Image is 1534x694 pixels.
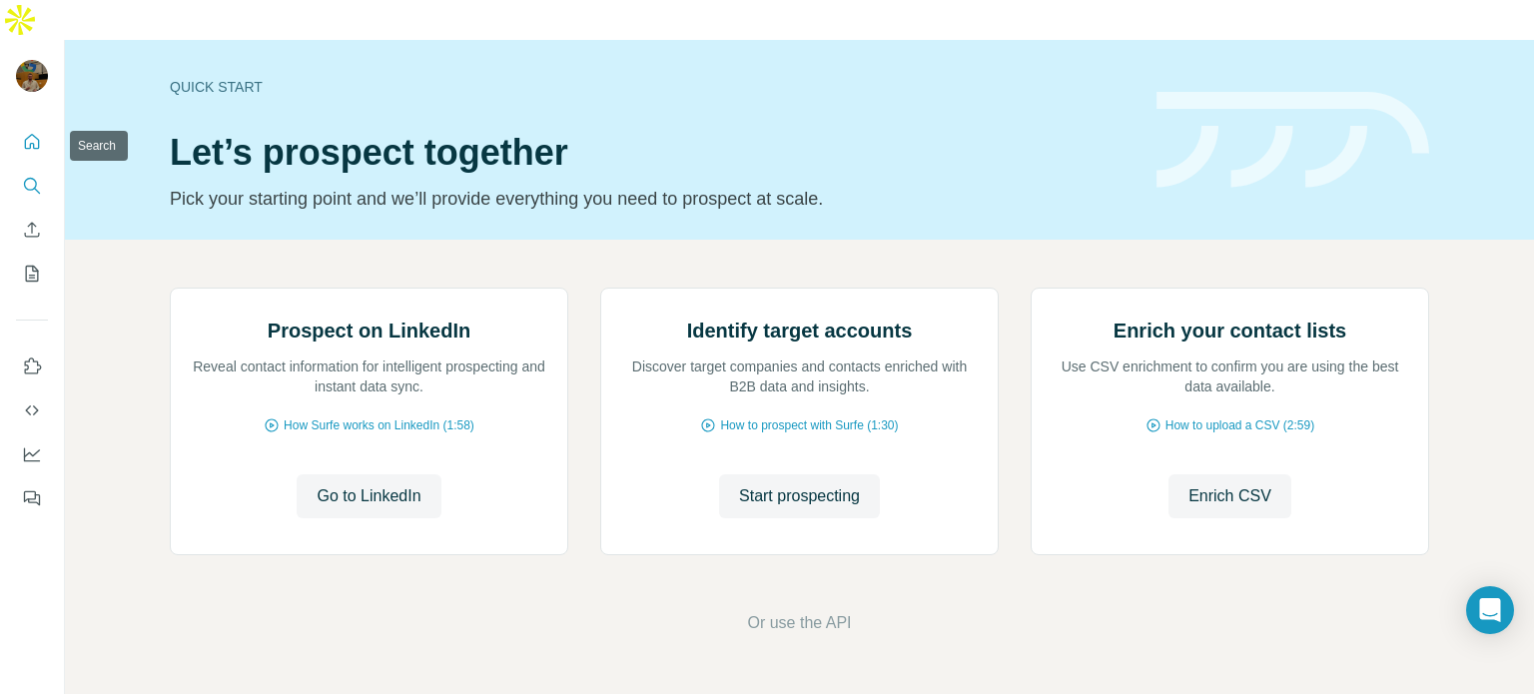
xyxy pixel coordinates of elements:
[1168,474,1291,518] button: Enrich CSV
[170,133,1133,173] h1: Let’s prospect together
[16,348,48,384] button: Use Surfe on LinkedIn
[170,185,1133,213] p: Pick your starting point and we’ll provide everything you need to prospect at scale.
[297,474,440,518] button: Go to LinkedIn
[1156,92,1429,189] img: banner
[191,356,547,396] p: Reveal contact information for intelligent prospecting and instant data sync.
[16,392,48,428] button: Use Surfe API
[687,317,913,345] h2: Identify target accounts
[739,484,860,508] span: Start prospecting
[1052,356,1408,396] p: Use CSV enrichment to confirm you are using the best data available.
[284,416,474,434] span: How Surfe works on LinkedIn (1:58)
[16,168,48,204] button: Search
[317,484,420,508] span: Go to LinkedIn
[170,77,1133,97] div: Quick start
[16,480,48,516] button: Feedback
[16,212,48,248] button: Enrich CSV
[16,124,48,160] button: Quick start
[16,436,48,472] button: Dashboard
[1466,586,1514,634] div: Open Intercom Messenger
[747,611,851,635] button: Or use the API
[1114,317,1346,345] h2: Enrich your contact lists
[720,416,898,434] span: How to prospect with Surfe (1:30)
[621,356,978,396] p: Discover target companies and contacts enriched with B2B data and insights.
[1165,416,1314,434] span: How to upload a CSV (2:59)
[268,317,470,345] h2: Prospect on LinkedIn
[1188,484,1271,508] span: Enrich CSV
[16,60,48,92] img: Avatar
[719,474,880,518] button: Start prospecting
[16,256,48,292] button: My lists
